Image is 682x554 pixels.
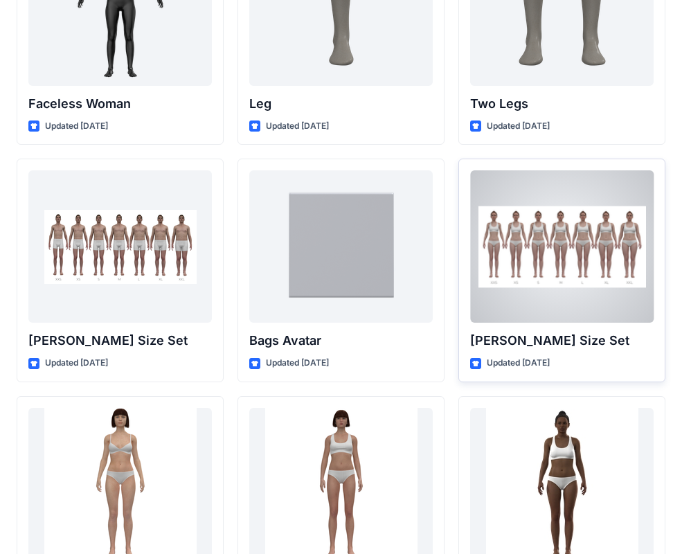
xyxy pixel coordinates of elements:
[249,170,433,323] a: Bags Avatar
[28,94,212,114] p: Faceless Woman
[249,331,433,350] p: Bags Avatar
[470,170,654,323] a: Olivia Size Set
[487,356,550,370] p: Updated [DATE]
[266,119,329,134] p: Updated [DATE]
[470,94,654,114] p: Two Legs
[266,356,329,370] p: Updated [DATE]
[28,170,212,323] a: Oliver Size Set
[249,94,433,114] p: Leg
[28,331,212,350] p: [PERSON_NAME] Size Set
[470,331,654,350] p: [PERSON_NAME] Size Set
[487,119,550,134] p: Updated [DATE]
[45,119,108,134] p: Updated [DATE]
[45,356,108,370] p: Updated [DATE]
